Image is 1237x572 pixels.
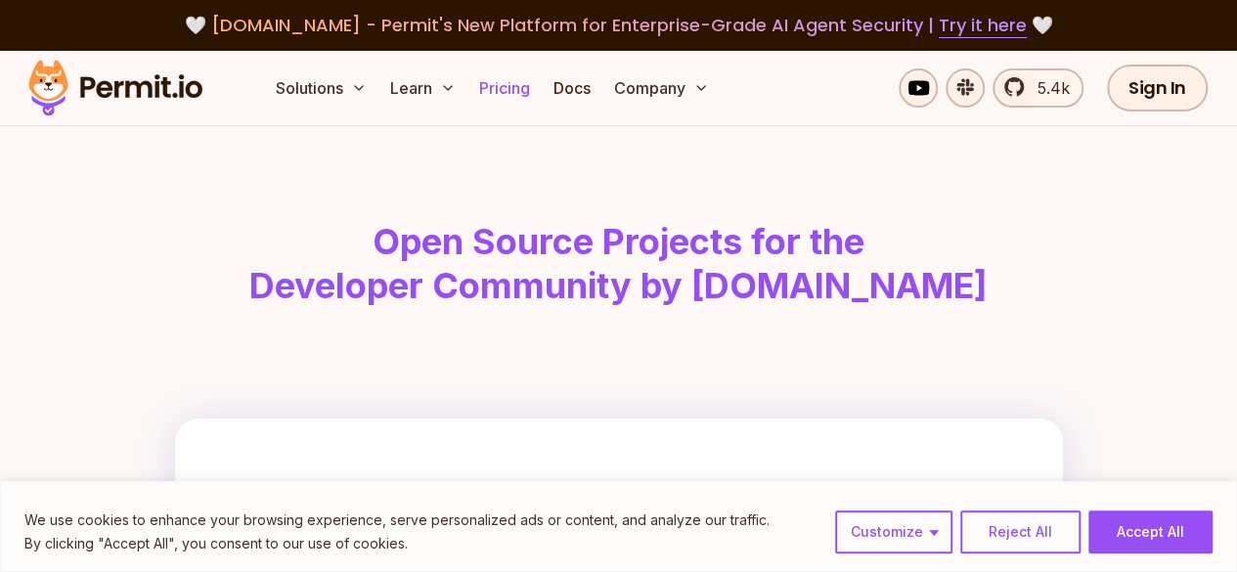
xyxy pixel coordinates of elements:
[24,508,770,532] p: We use cookies to enhance your browsing experience, serve personalized ads or content, and analyz...
[606,68,717,108] button: Company
[993,68,1083,108] a: 5.4k
[960,510,1081,553] button: Reject All
[835,510,952,553] button: Customize
[268,68,375,108] button: Solutions
[47,12,1190,39] div: 🤍 🤍
[24,532,770,555] p: By clicking "Accept All", you consent to our use of cookies.
[118,220,1120,309] h1: Open Source Projects for the Developer Community by [DOMAIN_NAME]
[1088,510,1213,553] button: Accept All
[382,68,464,108] button: Learn
[211,13,1027,37] span: [DOMAIN_NAME] - Permit's New Platform for Enterprise-Grade AI Agent Security |
[1107,65,1208,111] a: Sign In
[939,13,1027,38] a: Try it here
[1026,76,1070,100] span: 5.4k
[20,55,211,121] img: Permit logo
[471,68,538,108] a: Pricing
[546,68,598,108] a: Docs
